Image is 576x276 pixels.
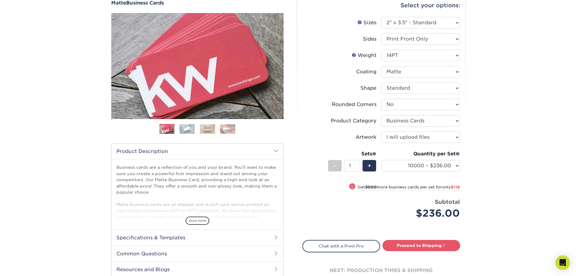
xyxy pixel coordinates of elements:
[367,161,371,170] span: +
[442,185,460,189] span: only
[352,52,376,59] div: Weight
[116,164,278,251] p: Business cards are a reflection of you and your brand. You'll want to make sure you create a powe...
[331,117,376,125] div: Product Category
[451,185,460,189] span: $116
[186,217,209,225] span: show more
[112,144,283,159] h2: Product Description
[180,124,195,134] img: Business Cards 02
[360,85,376,92] div: Shape
[159,122,174,137] img: Business Cards 01
[334,161,336,170] span: -
[356,134,376,141] div: Artwork
[112,246,283,261] h2: Common Questions
[357,19,376,26] div: Sizes
[382,240,460,251] a: Proceed to Shipping
[356,68,376,75] div: Coating
[332,101,376,108] div: Rounded Corners
[435,198,460,205] strong: Subtotal
[200,124,215,134] img: Business Cards 03
[386,206,460,221] div: $236.00
[365,185,377,189] strong: 5000
[220,124,235,134] img: Business Cards 04
[112,230,283,245] h2: Specifications & Templates
[358,185,460,191] small: Get more business cards per set for
[351,184,353,190] span: !
[381,150,460,158] div: Quantity per Set
[302,240,380,252] a: Chat with a Print Pro
[328,150,376,158] div: Sets
[363,35,376,43] div: Sides
[555,255,570,270] div: Open Intercom Messenger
